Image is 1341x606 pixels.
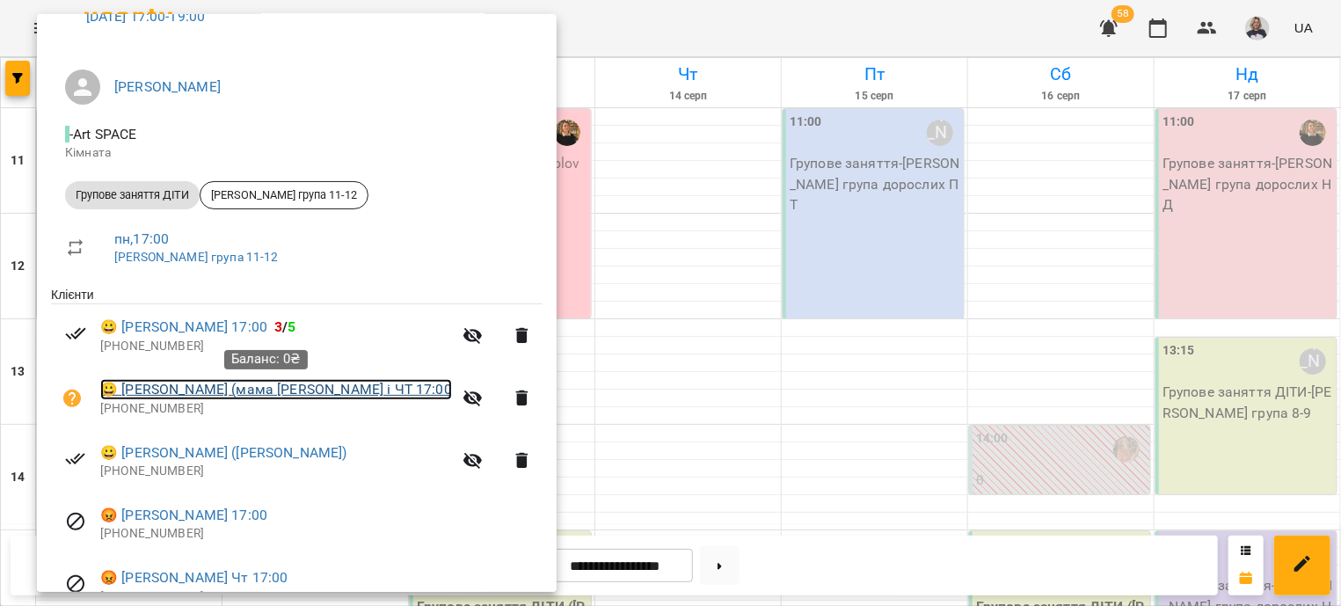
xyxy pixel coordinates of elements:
[114,230,169,247] a: пн , 17:00
[100,379,452,400] a: 😀 [PERSON_NAME] (мама [PERSON_NAME] і ЧТ 17:00
[200,181,368,209] div: [PERSON_NAME] група 11-12
[86,8,206,25] a: [DATE] 17:00-19:00
[100,400,452,418] p: [PHONE_NUMBER]
[274,318,295,335] b: /
[231,351,301,367] span: Баланс: 0₴
[100,588,543,606] p: [PHONE_NUMBER]
[114,78,221,95] a: [PERSON_NAME]
[100,525,543,543] p: [PHONE_NUMBER]
[65,323,86,344] svg: Візит сплачено
[65,144,528,162] p: Кімната
[100,463,452,480] p: [PHONE_NUMBER]
[65,126,141,142] span: - Art SPACE
[100,442,347,464] a: 😀 [PERSON_NAME] ([PERSON_NAME])
[114,250,279,264] a: [PERSON_NAME] група 11-12
[65,187,200,203] span: Групове заняття ДІТИ
[65,449,86,470] svg: Візит сплачено
[65,573,86,595] svg: Візит скасовано
[288,318,295,335] span: 5
[100,567,288,588] a: 😡 [PERSON_NAME] Чт 17:00
[200,187,368,203] span: [PERSON_NAME] група 11-12
[51,377,93,420] button: Візит ще не сплачено. Додати оплату?
[65,511,86,532] svg: Візит скасовано
[100,317,267,338] a: 😀 [PERSON_NAME] 17:00
[100,338,452,355] p: [PHONE_NUMBER]
[274,318,282,335] span: 3
[100,505,267,526] a: 😡 [PERSON_NAME] 17:00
